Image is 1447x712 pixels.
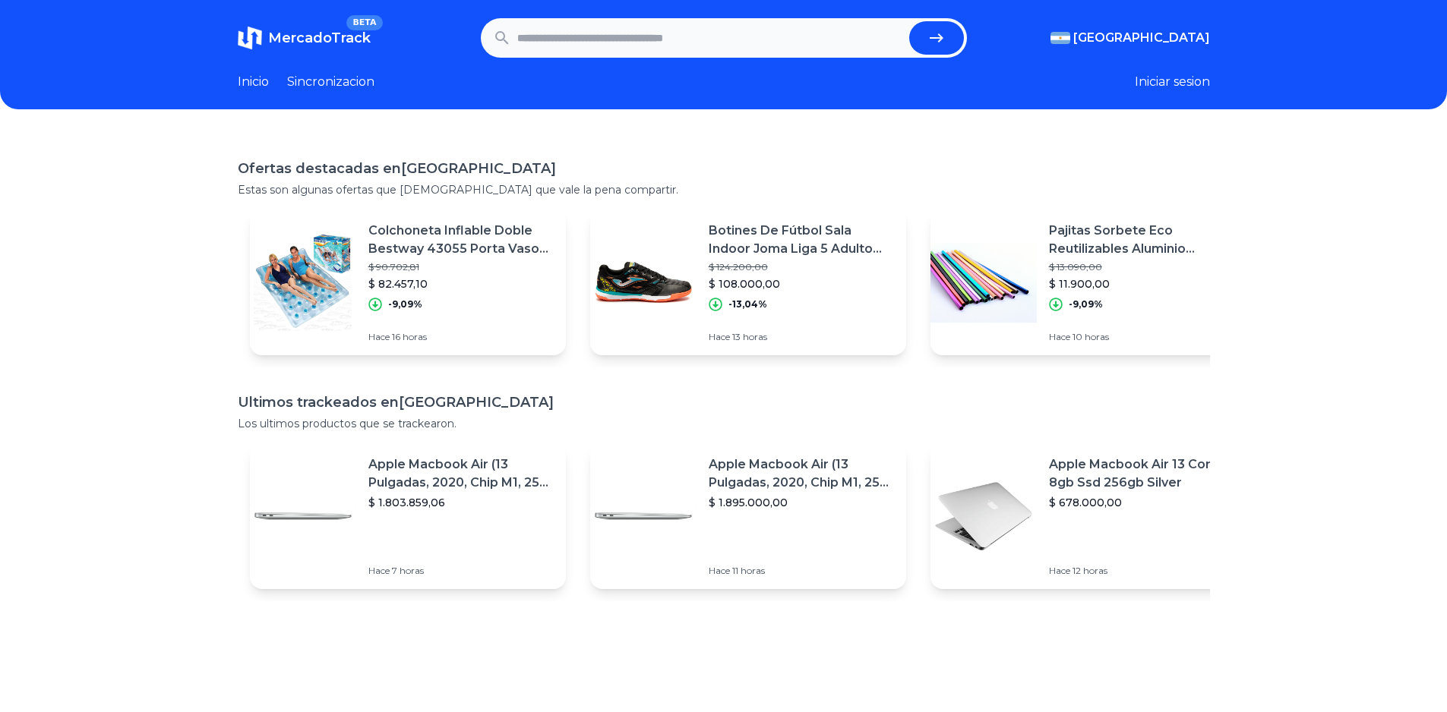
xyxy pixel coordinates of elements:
[1069,298,1103,310] p: -9,09%
[1049,565,1234,577] p: Hace 12 horas
[368,261,554,273] p: $ 90.702,81
[930,463,1037,569] img: Featured image
[930,229,1037,336] img: Featured image
[368,495,554,510] p: $ 1.803.859,06
[238,392,1210,413] h1: Ultimos trackeados en [GEOGRAPHIC_DATA]
[238,416,1210,431] p: Los ultimos productos que se trackearon.
[709,276,894,291] p: $ 108.000,00
[709,261,894,273] p: $ 124.200,00
[368,331,554,343] p: Hace 16 horas
[250,463,356,569] img: Featured image
[1050,29,1210,47] button: [GEOGRAPHIC_DATA]
[368,276,554,291] p: $ 82.457,10
[709,331,894,343] p: Hace 13 horas
[368,222,554,258] p: Colchoneta Inflable Doble Bestway 43055 Porta Vasos Cuota
[590,229,697,336] img: Featured image
[368,455,554,492] p: Apple Macbook Air (13 Pulgadas, 2020, Chip M1, 256 Gb De Ssd, 8 Gb De Ram) - Plata
[1135,73,1210,91] button: Iniciar sesion
[930,210,1246,355] a: Featured imagePajitas Sorbete Eco Reutilizables Aluminio Anodizado X 10uds$ 13.090,00$ 11.900,00-...
[1049,276,1234,291] p: $ 11.900,00
[346,15,382,30] span: BETA
[250,210,566,355] a: Featured imageColchoneta Inflable Doble Bestway 43055 Porta Vasos Cuota$ 90.702,81$ 82.457,10-9,0...
[709,455,894,492] p: Apple Macbook Air (13 Pulgadas, 2020, Chip M1, 256 Gb De Ssd, 8 Gb De Ram) - Plata
[238,73,269,91] a: Inicio
[250,229,356,336] img: Featured image
[590,210,906,355] a: Featured imageBotines De Fútbol Sala Indoor Joma Liga 5 Adulto Junior$ 124.200,00$ 108.000,00-13,...
[238,26,371,50] a: MercadoTrackBETA
[590,463,697,569] img: Featured image
[238,158,1210,179] h1: Ofertas destacadas en [GEOGRAPHIC_DATA]
[1050,32,1070,44] img: Argentina
[1049,261,1234,273] p: $ 13.090,00
[388,298,422,310] p: -9,09%
[238,182,1210,197] p: Estas son algunas ofertas que [DEMOGRAPHIC_DATA] que vale la pena compartir.
[1049,495,1234,510] p: $ 678.000,00
[709,565,894,577] p: Hace 11 horas
[930,443,1246,589] a: Featured imageApple Macbook Air 13 Core I5 8gb Ssd 256gb Silver$ 678.000,00Hace 12 horas
[250,443,566,589] a: Featured imageApple Macbook Air (13 Pulgadas, 2020, Chip M1, 256 Gb De Ssd, 8 Gb De Ram) - Plata$...
[709,495,894,510] p: $ 1.895.000,00
[1073,29,1210,47] span: [GEOGRAPHIC_DATA]
[268,30,371,46] span: MercadoTrack
[1049,331,1234,343] p: Hace 10 horas
[1049,455,1234,492] p: Apple Macbook Air 13 Core I5 8gb Ssd 256gb Silver
[709,222,894,258] p: Botines De Fútbol Sala Indoor Joma Liga 5 Adulto Junior
[368,565,554,577] p: Hace 7 horas
[287,73,374,91] a: Sincronizacion
[728,298,767,310] p: -13,04%
[1049,222,1234,258] p: Pajitas Sorbete Eco Reutilizables Aluminio Anodizado X 10uds
[238,26,262,50] img: MercadoTrack
[590,443,906,589] a: Featured imageApple Macbook Air (13 Pulgadas, 2020, Chip M1, 256 Gb De Ssd, 8 Gb De Ram) - Plata$...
